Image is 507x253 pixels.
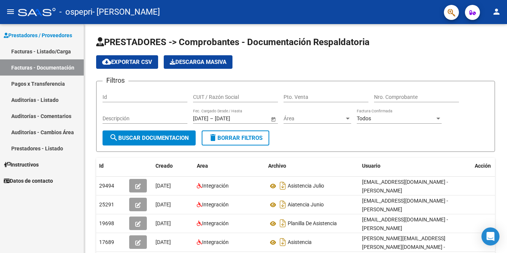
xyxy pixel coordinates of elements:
span: 19698 [99,220,114,226]
button: Buscar Documentacion [103,130,196,145]
span: [DATE] [155,220,171,226]
span: Archivo [268,163,286,169]
span: 29494 [99,183,114,189]
span: Área [284,115,344,122]
span: Integración [202,220,229,226]
datatable-header-cell: Usuario [359,158,472,174]
span: [DATE] [155,239,171,245]
button: Borrar Filtros [202,130,269,145]
span: Instructivos [4,161,39,169]
span: Buscar Documentacion [109,135,189,141]
span: 17689 [99,239,114,245]
span: [DATE] [155,183,171,189]
span: Acción [475,163,491,169]
div: Open Intercom Messenger [481,227,499,245]
mat-icon: delete [208,133,217,142]
span: - ospepri [59,4,92,20]
mat-icon: person [492,7,501,16]
datatable-header-cell: Creado [152,158,194,174]
button: Open calendar [269,115,277,123]
mat-icon: menu [6,7,15,16]
span: Borrar Filtros [208,135,263,141]
i: Descargar documento [278,236,288,248]
h3: Filtros [103,75,128,86]
span: Creado [155,163,173,169]
mat-icon: cloud_download [102,57,111,66]
span: Descarga Masiva [170,59,226,65]
input: Start date [193,115,208,122]
datatable-header-cell: Id [96,158,126,174]
button: Descarga Masiva [164,55,232,69]
span: [EMAIL_ADDRESS][DOMAIN_NAME] - [PERSON_NAME] [362,179,448,194]
span: Usuario [362,163,380,169]
span: Integración [202,239,229,245]
span: Id [99,163,104,169]
span: Integración [202,201,229,208]
span: Aiatencia Junio [288,202,324,208]
span: PRESTADORES -> Comprobantes - Documentación Respaldatoria [96,37,370,47]
i: Descargar documento [278,180,288,192]
span: Asistencia Julio [288,183,324,189]
span: - [PERSON_NAME] [92,4,160,20]
i: Descargar documento [278,198,288,211]
span: 25291 [99,201,114,208]
span: [EMAIL_ADDRESS][DOMAIN_NAME] - [PERSON_NAME] [362,198,448,212]
span: Prestadores / Proveedores [4,31,72,39]
datatable-header-cell: Area [194,158,265,174]
span: Exportar CSV [102,59,152,65]
mat-icon: search [109,133,118,142]
span: Integración [202,183,229,189]
span: Asistencia [288,239,312,245]
span: [DATE] [155,201,171,208]
span: – [210,115,213,122]
button: Exportar CSV [96,55,158,69]
input: End date [215,115,252,122]
span: Planilla De Asistencia [288,221,337,227]
span: Area [197,163,208,169]
datatable-header-cell: Archivo [265,158,359,174]
span: [EMAIL_ADDRESS][DOMAIN_NAME] - [PERSON_NAME] [362,217,448,231]
span: Todos [357,115,371,121]
app-download-masive: Descarga masiva de comprobantes (adjuntos) [164,55,232,69]
i: Descargar documento [278,217,288,229]
span: Datos de contacto [4,177,53,185]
